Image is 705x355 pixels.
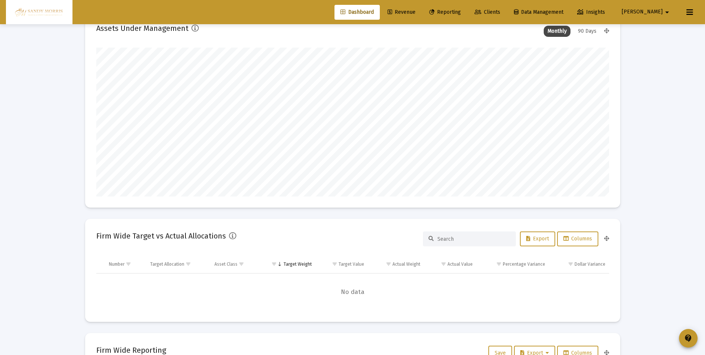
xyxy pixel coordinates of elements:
[514,9,563,15] span: Data Management
[571,5,611,20] a: Insights
[96,230,226,242] h2: Firm Wide Target vs Actual Allocations
[382,5,421,20] a: Revenue
[568,261,573,267] span: Show filter options for column 'Dollar Variance'
[424,255,476,273] td: Column Actual Value
[214,261,237,267] div: Asset Class
[447,261,473,267] div: Actual Value
[423,5,467,20] a: Reporting
[386,261,391,267] span: Show filter options for column 'Actual Weight'
[388,9,415,15] span: Revenue
[332,261,337,267] span: Show filter options for column 'Target Value'
[574,26,600,37] div: 90 Days
[96,288,609,296] span: No data
[109,261,124,267] div: Number
[316,255,368,273] td: Column Target Value
[437,236,510,242] input: Search
[126,261,131,267] span: Show filter options for column 'Number'
[622,9,663,15] span: [PERSON_NAME]
[544,26,570,37] div: Monthly
[239,261,244,267] span: Show filter options for column 'Asset Class'
[271,261,277,267] span: Show filter options for column 'Target Weight'
[96,255,609,311] div: Data grid
[150,261,184,267] div: Target Allocation
[563,236,592,242] span: Columns
[575,261,605,267] div: Dollar Variance
[503,261,545,267] div: Percentage Variance
[185,261,191,267] span: Show filter options for column 'Target Allocation'
[334,5,380,20] a: Dashboard
[476,255,549,273] td: Column Percentage Variance
[496,261,502,267] span: Show filter options for column 'Percentage Variance'
[469,5,506,20] a: Clients
[526,236,549,242] span: Export
[663,5,672,20] mat-icon: arrow_drop_down
[146,255,211,273] td: Column Target Allocation
[557,231,598,246] button: Columns
[429,9,461,15] span: Reporting
[260,255,316,273] td: Column Target Weight
[441,261,446,267] span: Show filter options for column 'Actual Value'
[96,22,188,34] h2: Assets Under Management
[392,261,420,267] div: Actual Weight
[368,255,424,273] td: Column Actual Weight
[577,9,605,15] span: Insights
[211,255,260,273] td: Column Asset Class
[613,4,680,19] button: [PERSON_NAME]
[549,255,609,273] td: Column Dollar Variance
[475,9,500,15] span: Clients
[12,5,67,20] img: Dashboard
[520,231,555,246] button: Export
[105,255,147,273] td: Column Number
[339,261,364,267] div: Target Value
[684,334,693,343] mat-icon: contact_support
[508,5,569,20] a: Data Management
[284,261,312,267] div: Target Weight
[340,9,374,15] span: Dashboard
